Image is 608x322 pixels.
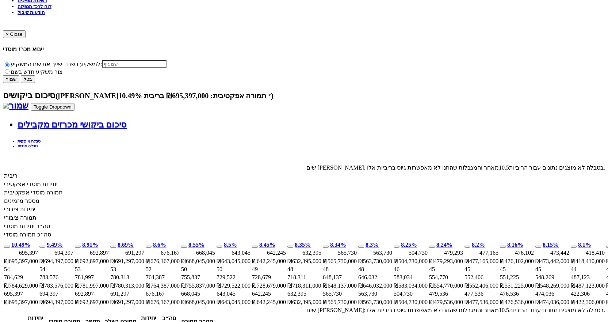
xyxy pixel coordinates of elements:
td: סה״כ יחידות [322,290,357,298]
td: תמורה ציבורי [145,282,180,289]
td: תמורה אפקטיבית [535,257,570,265]
td: יחידות אפקטיבי [358,249,393,257]
a: 8.45% [259,242,275,248]
td: יחידות ציבורי [535,274,570,281]
a: 8.69% [118,242,134,248]
td: יחידות מוסדי אפקטיבי [4,180,63,188]
td: מספר מזמינים [322,266,357,273]
td: סה״כ יחידות [181,290,215,298]
td: תמורה אפקטיבית [358,257,393,265]
td: סה״כ תמורה [500,298,534,306]
td: מספר מזמינים [74,266,109,273]
td: מספר מזמינים [4,266,38,273]
td: תמורה אפקטיבית [393,257,428,265]
td: יחידות ציבורי [4,205,63,213]
a: דוח לרכז הנפקה [18,4,51,9]
a: 8.1% [578,242,591,248]
a: הודעות קיבול [18,10,45,15]
td: תמורה אפקטיבית [570,257,605,265]
span: Close [10,31,23,37]
td: יחידות ציבורי [216,274,251,281]
td: סה״כ יחידות [216,290,251,298]
a: 8.24% [436,242,452,248]
td: תמורה ציבורי [39,282,74,289]
td: סה״כ תמורה [322,298,357,306]
td: מספר מזמינים [4,197,63,205]
td: יחידות ציבורי [500,274,534,281]
td: יחידות אפקטיבי [393,249,428,257]
td: יחידות ציבורי [464,274,499,281]
label: שייך את שם המשקיע למשקיע בשם: [3,60,605,68]
td: תמורה ציבורי [535,282,570,289]
td: סה״כ תמורה [145,298,180,306]
td: תמורה מוסדי אפקטיבית [4,189,63,196]
td: תמורה ציבורי [358,282,393,289]
td: מספר מזמינים [252,266,286,273]
td: מספר מזמינים [216,266,251,273]
td: סה״כ יחידות [464,290,499,298]
td: תמורה אפקטיבית [464,257,499,265]
td: תמורה אפקטיבית [181,257,215,265]
a: 9.49% [47,242,63,248]
td: תמורה אפקטיבית [74,257,109,265]
td: יחידות אפקטיבי [500,249,534,257]
td: יחידות אפקטיבי [181,249,215,257]
td: סה״כ יחידות [4,290,38,298]
td: תמורה ציבורי [287,282,322,289]
div: 10.5 [499,164,509,171]
td: סה״כ תמורה [464,298,499,306]
div: 10.5 [499,307,509,314]
td: סה״כ תמורה מוסדי [4,231,63,238]
span: Toggle Dropdown [34,104,72,110]
td: יחידות ציבורי [74,274,109,281]
td: סה״כ יחידות [287,290,322,298]
td: סה״כ תמורה [429,298,463,306]
td: יחידות אפקטיבי [287,249,322,257]
td: סה״כ תמורה [74,298,109,306]
td: תמורה ציבורי [322,282,357,289]
td: מספר מזמינים [181,266,215,273]
td: יחידות אפקטיבי [4,249,38,257]
td: יחידות אפקטיבי [216,249,251,257]
td: יחידות אפקטיבי [145,249,180,257]
td: תמורה ציבורי [464,282,499,289]
a: 8.6% [153,242,166,248]
td: יחידות אפקטיבי [252,249,286,257]
td: תמורה ציבורי [252,282,286,289]
h4: ייבוא מכרז מוסדי [3,46,605,53]
div: שים [PERSON_NAME]: בטבלה לא מוצגים נתונים עבור הריביות מאחר והמגבלות שהוזנו לא מאפשרות גיוס בריבי... [3,307,605,314]
td: יחידות ציבורי [358,274,393,281]
td: תמורה ציבורי [74,282,109,289]
td: יחידות ציבורי [252,274,286,281]
td: יחידות אפקטיבי [464,249,499,257]
td: תמורה ציבורי [216,282,251,289]
td: סה״כ יחידות [39,290,74,298]
td: יחידות ציבורי [110,274,145,281]
a: שמור [3,101,28,110]
td: סה״כ תמורה [358,298,393,306]
a: 8.15% [543,242,559,248]
a: סיכום ביקושי מכרזים מקבילים [18,120,127,129]
td: יחידות ציבורי [287,274,322,281]
a: 8.5% [224,242,237,248]
input: שם גוף [102,60,167,68]
td: תמורה ציבורי [4,282,38,289]
td: סה״כ יחידות [358,290,393,298]
button: Toggle Dropdown [31,103,74,111]
td: סה״כ תמורה [4,298,38,306]
img: excel-file-black.png [3,103,9,109]
td: יחידות ציבורי [570,274,605,281]
a: 10.49% [11,242,30,248]
div: שים [PERSON_NAME]: בטבלה לא מוצגים נתונים עבור הריביות מאחר והמגבלות שהוזנו לא מאפשרות גיוס בריבי... [3,164,605,171]
td: מספר מזמינים [535,266,570,273]
td: סה״כ תמורה [252,298,286,306]
a: 8.35% [295,242,311,248]
td: יחידות ציבורי [429,274,463,281]
td: סה״כ יחידות [429,290,463,298]
small: ([PERSON_NAME]׳ תמורה אפקטיבית: ₪695,397,000 בריבית 10.49%) [56,92,274,100]
td: תמורה אפקטיבית [429,257,463,265]
td: מספר מזמינים [39,266,74,273]
label: צור משקיע חדש בשם [3,69,68,75]
a: 8.3% [366,242,379,248]
td: יחידות אפקטיבי [39,249,74,257]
